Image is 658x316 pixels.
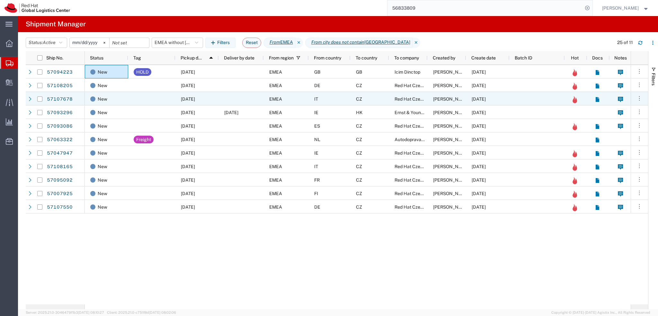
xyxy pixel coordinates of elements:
span: From city does not contain Brno [305,38,413,48]
span: CZ [356,83,362,88]
span: CZ [356,123,362,129]
span: Create date [471,55,496,60]
i: From city does not contain [311,39,364,46]
span: EMEA [269,164,282,169]
span: EMEA [269,96,282,102]
span: Mikel Alejo Barcina [433,123,470,129]
a: 57047947 [47,148,73,158]
span: Frederic Salle [433,177,470,183]
span: CZ [356,96,362,102]
span: EMEA [269,191,282,196]
div: 25 of 11 [617,39,633,46]
span: New [98,187,107,200]
span: NL [314,137,320,142]
span: Copyright © [DATE]-[DATE] Agistix Inc., All Rights Reserved [551,310,650,315]
span: Hot [571,55,579,60]
span: Rick Webster [433,83,470,88]
span: Batch ID [515,55,532,60]
span: 10/21/2025 [181,191,195,196]
a: 57093086 [47,121,73,131]
span: Red Hat Czech s.r.o. [395,83,435,88]
span: Vinitha Mathew [433,150,470,156]
span: FR [314,177,320,183]
span: 10/15/2025 [181,96,195,102]
div: HOLD [136,68,149,76]
span: IE [314,150,318,156]
span: Norbert Kraft [433,204,470,210]
img: arrow-dropup.svg [206,53,216,63]
button: Status:Active [26,38,67,48]
span: Michael Davies [433,69,470,75]
a: 57108165 [47,161,73,172]
span: 10/15/2025 [181,110,195,115]
span: From EMEA [263,38,295,48]
span: 10/10/2025 [472,110,486,115]
span: Docs [592,55,603,60]
span: 10/15/2025 [181,83,195,88]
a: 57107678 [47,94,73,104]
span: EMEA [269,110,282,115]
span: 10/02/2025 [472,191,486,196]
span: Deliver by date [224,55,254,60]
span: Red Hat Czech s.r.o. [395,96,435,102]
a: 57063322 [47,134,73,145]
span: To country [356,55,377,60]
span: Red Hat Czech s.r.o. [395,164,435,169]
span: [DATE] 08:10:27 [78,311,104,314]
span: New [98,200,107,214]
span: New [98,65,107,79]
span: Filters [651,73,656,86]
span: Red Hat Czech s.r.o. [395,177,435,183]
span: New [98,146,107,160]
span: 10/30/2025 [181,204,195,210]
span: EMEA [269,204,282,210]
span: CZ [356,177,362,183]
span: GB [356,69,362,75]
span: To company [394,55,419,60]
span: 10/11/2025 [472,204,486,210]
span: New [98,92,107,106]
span: 10/10/2025 [472,69,486,75]
span: Jarkko Strahle [433,191,470,196]
span: EMEA [269,69,282,75]
span: ES [314,123,320,129]
span: GB [314,69,320,75]
span: 10/15/2025 [181,137,195,142]
span: 10/11/2025 [472,164,486,169]
button: Filters [205,38,236,48]
span: DE [314,204,320,210]
span: From region [269,55,294,60]
span: Red Hat Czech s.r.o. [395,150,435,156]
span: Icim Dinctop [395,69,420,75]
a: 57108205 [47,80,73,91]
span: Client: 2025.21.0-c751f8d [107,311,176,314]
span: Notes [614,55,627,60]
span: 10/12/2025 [472,83,486,88]
span: [DATE] 08:02:06 [149,311,176,314]
a: 57095092 [47,175,73,185]
span: New [98,79,107,92]
span: HK [356,110,363,115]
button: [PERSON_NAME] [602,4,649,12]
a: 57107550 [47,202,73,212]
img: logo [4,3,70,13]
span: Daniele Nessilli [433,96,470,102]
span: Filip Moravec [602,5,639,12]
span: 10/08/2025 [472,137,486,142]
span: CZ [356,191,362,196]
button: EMEA without [GEOGRAPHIC_DATA] [152,38,203,48]
span: FI [314,191,318,196]
a: 57094223 [47,67,73,77]
a: 57093296 [47,107,73,118]
span: New [98,133,107,146]
span: 10/11/2025 [472,96,486,102]
span: 10/07/2025 [472,150,486,156]
span: Autodoprava Kotlan, areal Tosta [395,137,509,142]
div: Freight [136,136,151,143]
span: From country [314,55,341,60]
span: New [98,160,107,173]
span: 10/17/2025 [181,164,195,169]
span: 10/13/2025 [181,69,195,75]
input: Search for shipment number, reference number [387,0,583,16]
span: New [98,119,107,133]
